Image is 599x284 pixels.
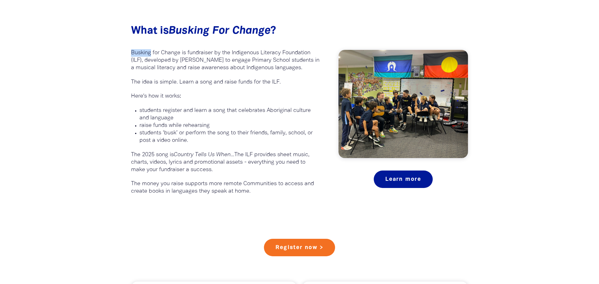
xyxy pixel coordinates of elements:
p: The money you raise supports more remote Communities to access and create books in languages they... [131,180,320,195]
p: raise funds while rehearsing [139,122,320,129]
p: Busking for Change is fundraiser by the Indigenous Literacy Foundation (ILF), developed by [PERSO... [131,49,320,72]
p: Here's how it works: [131,93,320,100]
img: Josh Pyke with a Busking For Change Class [338,50,468,158]
a: Register now > [264,239,335,256]
p: The 2025 song is The ILF provides sheet music, charts, videos, lyrics and promotional assets - ev... [131,151,320,174]
em: Country Tells Us When... [174,152,234,157]
em: Busking For Change [169,26,271,36]
p: students ‘busk’ or perform the song to their friends, family, school, or post a video online. [139,129,320,144]
a: Learn more [374,171,433,188]
p: students register and learn a song that celebrates Aboriginal culture and language [139,107,320,122]
p: The idea is simple. Learn a song and raise funds for the ILF. [131,79,320,86]
span: What is ? [131,26,276,36]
